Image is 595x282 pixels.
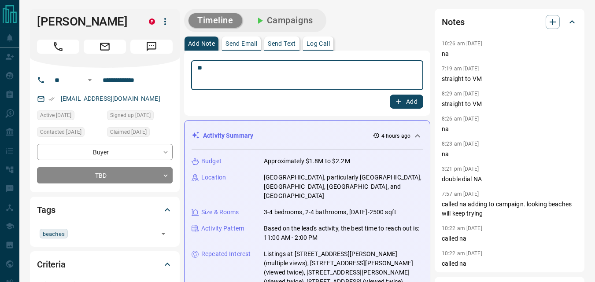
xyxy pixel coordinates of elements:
p: 7:19 am [DATE] [442,66,479,72]
div: Buyer [37,144,173,160]
p: Repeated Interest [201,249,251,259]
button: Campaigns [246,13,322,28]
div: Tags [37,199,173,220]
p: 10:22 am [DATE] [442,250,482,256]
p: called na adding to campaign. looking beaches will keep trying [442,200,577,218]
h1: [PERSON_NAME] [37,15,136,29]
svg: Email Verified [48,96,55,102]
p: straight to VM [442,74,577,84]
div: Notes [442,11,577,33]
p: Send Email [225,40,257,47]
p: Send Text [268,40,296,47]
p: 10:22 am [DATE] [442,225,482,231]
p: 10:26 am [DATE] [442,40,482,47]
p: 8:26 am [DATE] [442,116,479,122]
p: 3-4 bedrooms, 2-4 bathrooms, [DATE]-2500 sqft [264,208,396,217]
p: 3:21 pm [DATE] [442,166,479,172]
button: Add [390,95,423,109]
p: 8:23 am [DATE] [442,141,479,147]
p: na [442,49,577,59]
p: Add Note [188,40,215,47]
div: Fri Jul 11 2025 [107,127,173,139]
p: Log Call [307,40,330,47]
a: [EMAIL_ADDRESS][DOMAIN_NAME] [61,95,160,102]
span: Active [DATE] [40,111,71,120]
p: Activity Pattern [201,224,244,233]
span: Signed up [DATE] [110,111,151,120]
h2: Notes [442,15,465,29]
p: 7:57 am [DATE] [442,191,479,197]
button: Open [85,75,95,85]
p: 8:29 am [DATE] [442,91,479,97]
button: Timeline [188,13,242,28]
button: Open [157,227,170,240]
h2: Criteria [37,257,66,271]
h2: Tags [37,203,55,217]
p: [GEOGRAPHIC_DATA], particularly [GEOGRAPHIC_DATA], [GEOGRAPHIC_DATA], [GEOGRAPHIC_DATA], and [GEO... [264,173,423,201]
p: Based on the lead's activity, the best time to reach out is: 11:00 AM - 2:00 PM [264,224,423,242]
p: 4 hours ago [381,132,410,140]
p: double dial NA [442,175,577,184]
p: called na [442,234,577,243]
span: Message [130,40,173,54]
div: Fri Sep 12 2025 [37,110,103,123]
p: Approximately $1.8M to $2.2M [264,157,350,166]
div: property.ca [149,18,155,25]
p: called na [442,259,577,268]
div: Fri Jul 11 2025 [107,110,173,123]
div: Fri Jul 11 2025 [37,127,103,139]
p: na [442,150,577,159]
span: Email [84,40,126,54]
div: Criteria [37,254,173,275]
span: beaches [43,229,65,238]
p: straight to VM [442,99,577,109]
p: Activity Summary [203,131,253,140]
span: Call [37,40,79,54]
div: Activity Summary4 hours ago [192,128,423,144]
p: Location [201,173,226,182]
span: Claimed [DATE] [110,128,147,136]
p: Budget [201,157,222,166]
div: TBD [37,167,173,183]
span: Contacted [DATE] [40,128,81,136]
p: na [442,125,577,134]
p: Size & Rooms [201,208,239,217]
